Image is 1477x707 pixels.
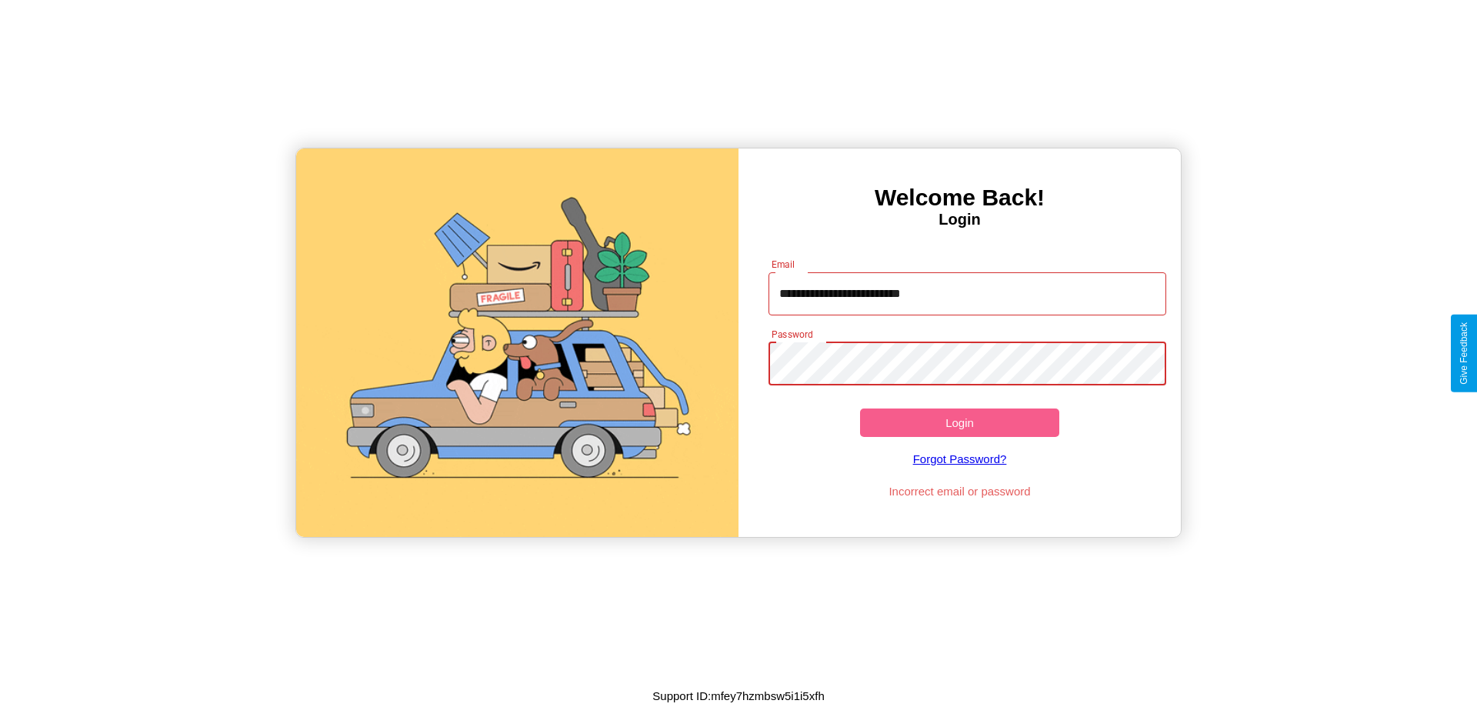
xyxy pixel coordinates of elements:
[738,211,1181,228] h4: Login
[761,437,1159,481] a: Forgot Password?
[738,185,1181,211] h3: Welcome Back!
[772,328,812,341] label: Password
[652,685,824,706] p: Support ID: mfey7hzmbsw5i1i5xfh
[1459,322,1469,385] div: Give Feedback
[772,258,795,271] label: Email
[296,148,738,537] img: gif
[761,481,1159,502] p: Incorrect email or password
[860,409,1059,437] button: Login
